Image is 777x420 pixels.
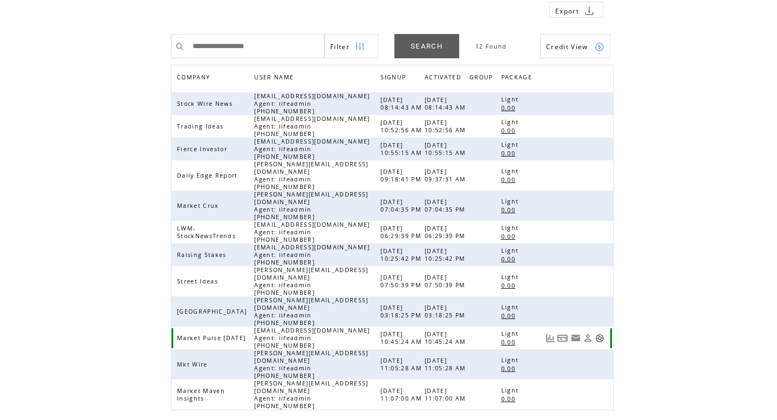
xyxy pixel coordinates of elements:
a: Credit View [540,34,610,58]
span: [DATE] 10:52:56 AM [380,119,425,134]
span: Export to csv file [555,6,579,16]
span: Light [501,330,522,337]
span: [PERSON_NAME][EMAIL_ADDRESS][DOMAIN_NAME] Agent: lifeadmin [PHONE_NUMBER] [254,160,368,191]
span: PACKAGE [501,71,535,86]
span: 0.00 [501,255,518,263]
span: 0.00 [501,365,518,372]
span: Stock Wire News [177,100,235,107]
span: 0.00 [501,233,518,240]
img: filters.png [355,35,365,59]
span: 0.00 [501,150,518,157]
span: Light [501,303,522,311]
span: [DATE] 11:05:28 AM [425,357,469,372]
a: View Bills [557,334,568,343]
span: [EMAIL_ADDRESS][DOMAIN_NAME] Agent: lifeadmin [PHONE_NUMBER] [254,327,370,349]
span: [PERSON_NAME][EMAIL_ADDRESS][DOMAIN_NAME] Agent: lifeadmin [PHONE_NUMBER] [254,191,368,221]
span: [EMAIL_ADDRESS][DOMAIN_NAME] Agent: lifeadmin [PHONE_NUMBER] [254,92,370,115]
span: COMPANY [177,71,213,86]
a: Export [549,2,603,18]
a: 0.00 [501,254,521,263]
span: [EMAIL_ADDRESS][DOMAIN_NAME] Agent: lifeadmin [PHONE_NUMBER] [254,138,370,160]
span: [DATE] 10:25:42 PM [425,247,468,262]
img: credits.png [595,42,604,52]
span: 0.00 [501,104,518,112]
span: Light [501,96,522,103]
span: [DATE] 08:14:43 AM [380,96,425,111]
span: [GEOGRAPHIC_DATA] [177,308,250,315]
span: [PERSON_NAME][EMAIL_ADDRESS][DOMAIN_NAME] Agent: lifeadmin [PHONE_NUMBER] [254,266,368,296]
span: Market Crux [177,202,222,209]
span: Light [501,141,522,148]
span: [PERSON_NAME][EMAIL_ADDRESS][DOMAIN_NAME] Agent: lifeadmin [PHONE_NUMBER] [254,349,368,380]
a: View Usage [546,334,555,343]
span: [DATE] 10:52:56 AM [425,119,469,134]
span: Light [501,387,522,394]
a: PACKAGE [501,71,537,86]
span: [PERSON_NAME][EMAIL_ADDRESS][DOMAIN_NAME] Agent: lifeadmin [PHONE_NUMBER] [254,296,368,327]
span: GROUP [469,71,496,86]
span: Show filters [330,42,350,51]
span: [DATE] 11:07:00 AM [425,387,469,402]
span: Daily Edge Report [177,172,241,179]
span: Market Maven Insights [177,387,225,402]
span: Mkt Wire [177,361,210,368]
a: GROUP [469,71,499,86]
span: [PERSON_NAME][EMAIL_ADDRESS][DOMAIN_NAME] Agent: lifeadmin [PHONE_NUMBER] [254,380,368,410]
span: 0.00 [501,312,518,320]
span: 0.00 [501,395,518,403]
span: [EMAIL_ADDRESS][DOMAIN_NAME] Agent: lifeadmin [PHONE_NUMBER] [254,221,370,243]
span: Street Ideas [177,277,221,285]
span: Light [501,247,522,254]
span: Light [501,118,522,126]
span: Light [501,198,522,205]
a: 0.00 [501,311,521,320]
a: 0.00 [501,232,521,241]
span: [EMAIL_ADDRESS][DOMAIN_NAME] Agent: lifeadmin [PHONE_NUMBER] [254,115,370,138]
span: [DATE] 08:14:43 AM [425,96,469,111]
span: [DATE] 07:04:35 PM [425,198,468,213]
span: 0.00 [501,282,518,289]
span: ACTIVATED [425,71,464,86]
span: [DATE] 11:05:28 AM [380,357,425,372]
span: 0.00 [501,176,518,184]
span: 0.00 [501,338,518,346]
span: [DATE] 09:37:31 AM [425,168,469,183]
a: 0.00 [501,175,521,184]
span: Trading Ideas [177,123,226,130]
span: [DATE] 10:25:42 PM [380,247,424,262]
a: Support [595,334,604,343]
span: SIGNUP [380,71,408,86]
span: 0.00 [501,127,518,134]
a: 0.00 [501,148,521,158]
span: Light [501,224,522,232]
span: [DATE] 07:04:35 PM [380,198,424,213]
span: [DATE] 10:55:15 AM [380,141,425,157]
a: ACTIVATED [425,71,467,86]
a: 0.00 [501,364,521,373]
span: [DATE] 10:45:24 AM [425,330,469,346]
span: Raising Stakes [177,251,229,259]
a: Filter [324,34,378,58]
span: [DATE] 09:18:41 PM [380,168,424,183]
a: 0.00 [501,281,521,290]
a: SEARCH [394,34,459,58]
span: [DATE] 07:50:39 PM [380,274,424,289]
a: 0.00 [501,103,521,112]
a: USER NAME [254,73,296,80]
a: 0.00 [501,337,521,347]
a: COMPANY [177,73,213,80]
span: [DATE] 11:07:00 AM [380,387,425,402]
span: Show Credits View [546,42,588,51]
span: [DATE] 10:45:24 AM [380,330,425,346]
a: 0.00 [501,394,521,403]
span: 0.00 [501,206,518,214]
a: 0.00 [501,205,521,214]
span: Light [501,167,522,175]
span: [DATE] 03:18:25 PM [425,304,468,319]
span: [DATE] 07:50:39 PM [425,274,468,289]
span: Light [501,273,522,281]
span: Light [501,356,522,364]
span: [DATE] 06:29:39 PM [425,225,468,240]
span: [DATE] 06:29:39 PM [380,225,424,240]
a: Resend welcome email to this user [571,333,581,343]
